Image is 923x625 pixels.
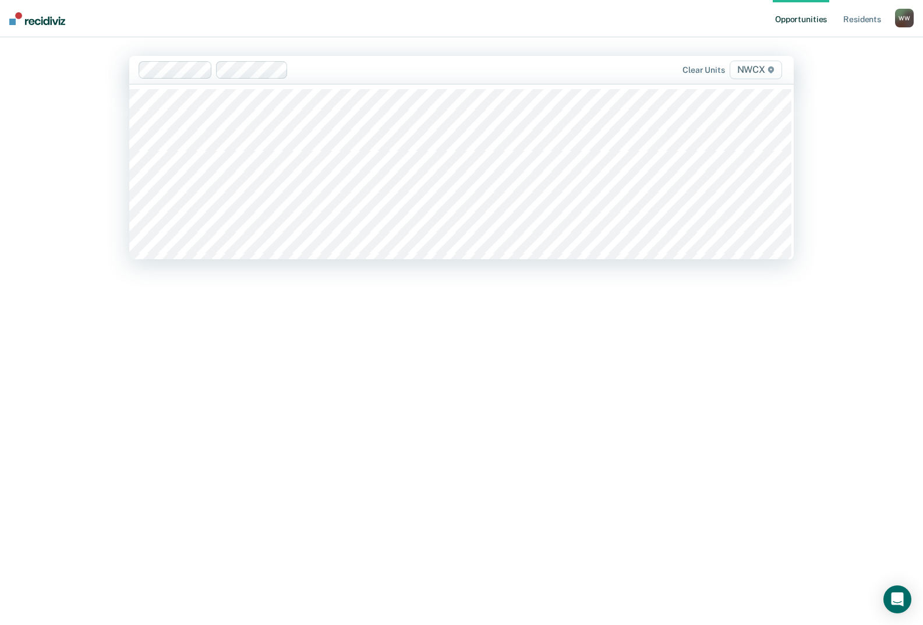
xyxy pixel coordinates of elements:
[895,9,914,27] button: WW
[682,65,725,75] div: Clear units
[730,61,782,79] span: NWCX
[883,585,911,613] div: Open Intercom Messenger
[9,12,65,25] img: Recidiviz
[895,9,914,27] div: W W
